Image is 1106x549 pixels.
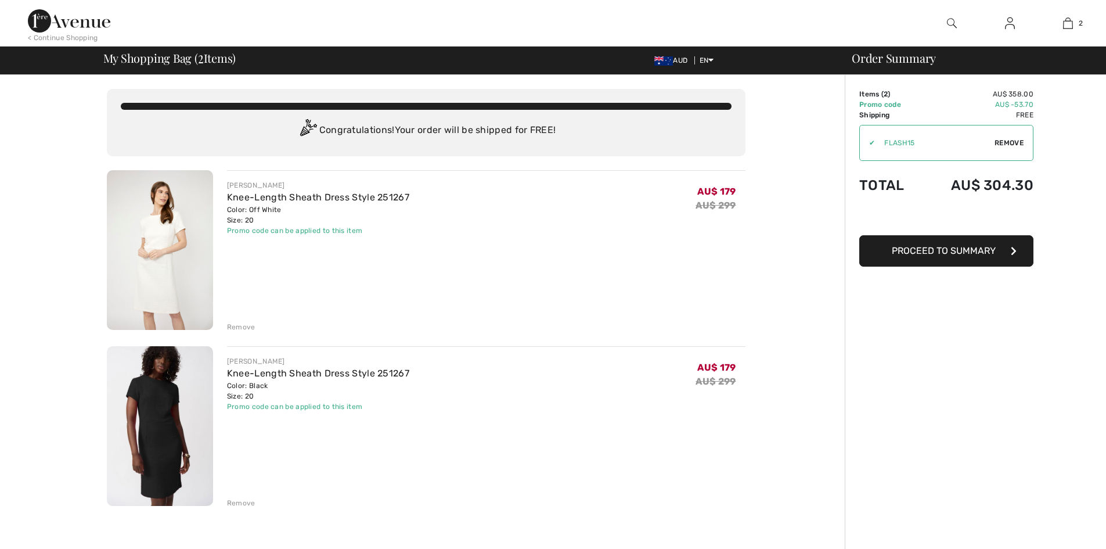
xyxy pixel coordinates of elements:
div: Congratulations! Your order will be shipped for FREE! [121,119,732,142]
a: Knee-Length Sheath Dress Style 251267 [227,192,409,203]
span: Remove [995,138,1024,148]
td: Shipping [859,110,921,120]
td: AU$ -53.70 [921,99,1033,110]
img: Knee-Length Sheath Dress Style 251267 [107,346,213,506]
td: AU$ 358.00 [921,89,1033,99]
span: 2 [884,90,888,98]
span: AU$ 179 [697,362,736,373]
div: Color: Black Size: 20 [227,381,409,401]
img: Congratulation2.svg [296,119,319,142]
s: AU$ 299 [696,376,736,387]
div: < Continue Shopping [28,33,98,43]
div: ✔ [860,138,875,148]
span: 2 [198,49,204,64]
input: Promo code [875,125,995,160]
s: AU$ 299 [696,200,736,211]
td: Promo code [859,99,921,110]
td: Total [859,166,921,205]
a: Sign In [996,16,1024,31]
span: AU$ 179 [697,186,736,197]
img: Australian Dollar [654,56,673,66]
img: 1ère Avenue [28,9,110,33]
span: EN [700,56,714,64]
img: My Info [1005,16,1015,30]
div: Remove [227,322,255,332]
div: Promo code can be applied to this item [227,225,409,236]
div: Order Summary [838,52,1099,64]
span: 2 [1079,18,1083,28]
div: Remove [227,498,255,508]
div: [PERSON_NAME] [227,356,409,367]
a: Knee-Length Sheath Dress Style 251267 [227,368,409,379]
div: [PERSON_NAME] [227,180,409,191]
td: Free [921,110,1033,120]
button: Proceed to Summary [859,235,1033,267]
img: Knee-Length Sheath Dress Style 251267 [107,170,213,330]
div: Promo code can be applied to this item [227,401,409,412]
span: My Shopping Bag ( Items) [103,52,236,64]
td: Items ( ) [859,89,921,99]
img: My Bag [1063,16,1073,30]
img: search the website [947,16,957,30]
div: Color: Off White Size: 20 [227,204,409,225]
span: Proceed to Summary [892,245,996,256]
a: 2 [1039,16,1096,30]
td: AU$ 304.30 [921,166,1033,205]
span: AUD [654,56,692,64]
iframe: PayPal [859,205,1033,231]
